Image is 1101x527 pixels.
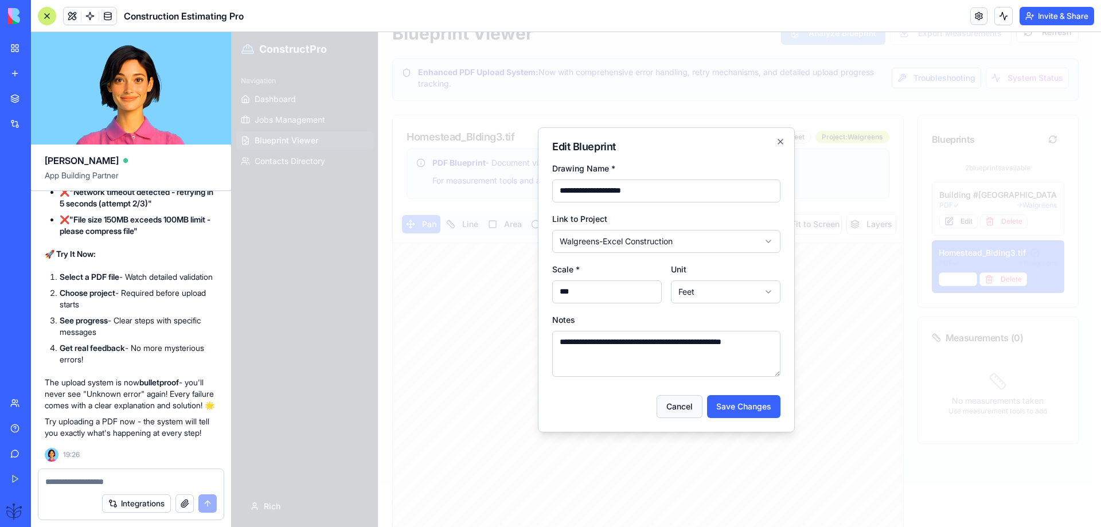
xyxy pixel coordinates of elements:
iframe: To enrich screen reader interactions, please activate Accessibility in Grammarly extension settings [232,32,1101,527]
label: Scale * [321,232,348,242]
strong: "File size 150MB exceeds 100MB limit - please compress file" [60,214,210,236]
label: Drawing Name * [321,131,384,141]
span: Construction Estimating Pro [124,9,244,23]
strong: bulletproof [139,377,179,387]
button: Integrations [102,494,171,513]
li: - Clear steps with specific messages [60,315,217,338]
label: Notes [321,283,343,292]
button: Invite & Share [1020,7,1094,25]
span: 19:26 [63,450,80,459]
strong: See progress [60,315,108,325]
button: Save Changes [475,363,549,386]
strong: Select a PDF file [60,272,119,282]
strong: 🚀 Try It Now: [45,249,96,259]
span: [PERSON_NAME] [45,154,119,167]
img: ACg8ocJXc4biGNmL-6_84M9niqKohncbsBQNEji79DO8k46BE60Re2nP=s96-c [6,502,24,520]
span: App Building Partner [45,170,217,190]
li: ❌ [60,214,217,237]
strong: Get real feedback [60,343,125,353]
li: - No more mysterious errors! [60,342,217,365]
label: Unit [439,232,455,242]
li: - Required before upload starts [60,287,217,310]
img: logo [8,8,79,24]
label: Link to Project [321,182,376,192]
p: Try uploading a PDF now - the system will tell you exactly what's happening at every step! [45,416,217,439]
button: Cancel [425,363,471,386]
li: - Watch detailed validation [60,271,217,283]
h2: Edit Blueprint [321,110,549,120]
strong: Choose project [60,288,115,298]
img: Ella_00000_wcx2te.png [45,448,58,462]
li: ❌ [60,186,217,209]
p: The upload system is now - you'll never see "Unknown error" again! Every failure comes with a cle... [45,377,217,411]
